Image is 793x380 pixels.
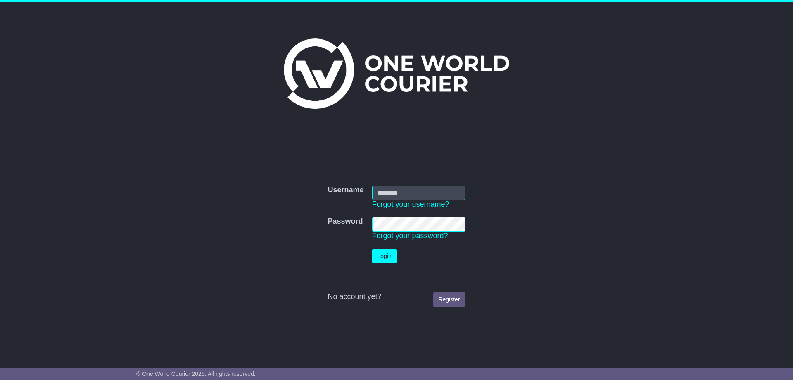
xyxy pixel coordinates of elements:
label: Username [328,186,363,195]
img: One World [284,38,509,109]
a: Forgot your username? [372,200,449,208]
label: Password [328,217,363,226]
span: © One World Courier 2025. All rights reserved. [136,370,256,377]
div: No account yet? [328,292,465,301]
button: Login [372,249,397,263]
a: Register [433,292,465,307]
a: Forgot your password? [372,232,448,240]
